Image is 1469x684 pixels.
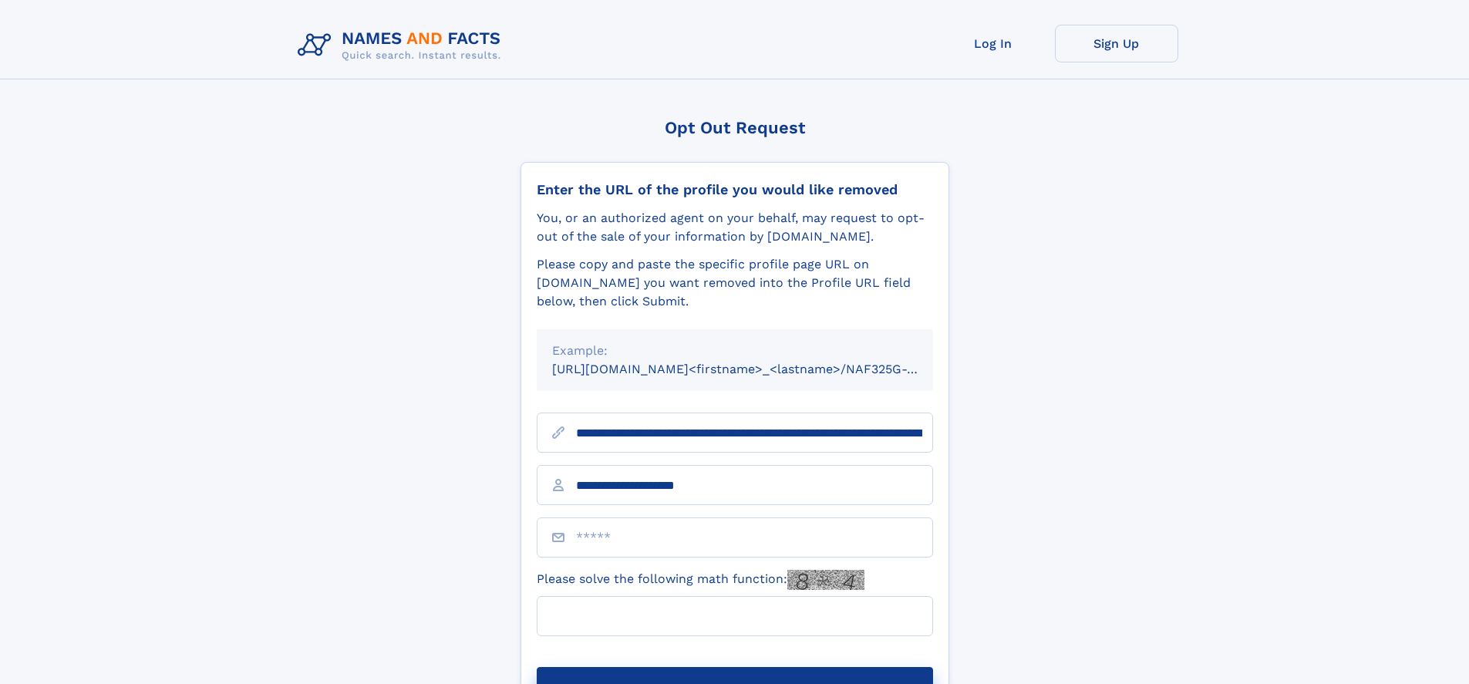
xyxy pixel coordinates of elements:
[537,570,864,590] label: Please solve the following math function:
[537,209,933,246] div: You, or an authorized agent on your behalf, may request to opt-out of the sale of your informatio...
[552,342,918,360] div: Example:
[932,25,1055,62] a: Log In
[537,255,933,311] div: Please copy and paste the specific profile page URL on [DOMAIN_NAME] you want removed into the Pr...
[291,25,514,66] img: Logo Names and Facts
[552,362,962,376] small: [URL][DOMAIN_NAME]<firstname>_<lastname>/NAF325G-xxxxxxxx
[521,118,949,137] div: Opt Out Request
[537,181,933,198] div: Enter the URL of the profile you would like removed
[1055,25,1178,62] a: Sign Up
